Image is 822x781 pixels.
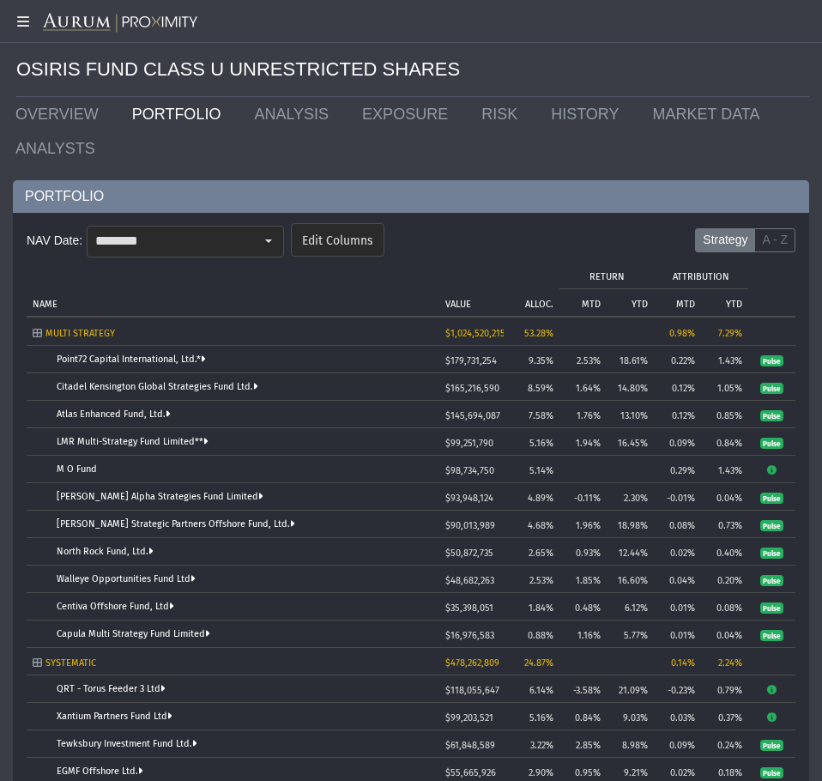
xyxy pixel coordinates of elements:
[445,465,494,476] span: $98,734,750
[57,711,172,722] a: Xantium Partners Fund Ltd
[524,657,553,669] span: 24.87%
[529,602,553,614] span: 1.84%
[529,465,553,476] span: 5.14%
[640,97,781,131] a: MARKET DATA
[559,620,607,647] td: 1.16%
[760,493,784,504] a: Pulse
[528,520,553,531] span: 4.68%
[57,683,166,694] a: QRT - Torus Feeder 3 Ltd
[445,299,471,310] p: VALUE
[654,372,701,400] td: 0.12%
[607,510,654,537] td: 18.98%
[701,345,748,372] td: 1.43%
[45,657,96,669] span: SYSTEMATIC
[707,328,742,339] div: 7.29%
[291,223,384,257] dx-button: Edit Columns
[529,548,553,559] span: 2.65%
[559,510,607,537] td: 1.96%
[654,565,701,592] td: 0.04%
[607,482,654,510] td: 2.30%
[632,299,648,310] p: YTD
[559,675,607,702] td: -3.58%
[445,712,493,723] span: $99,203,521
[559,427,607,455] td: 1.94%
[43,13,197,33] img: Aurum-Proximity%20white.svg
[654,620,701,647] td: 0.01%
[760,410,784,421] span: Pulse
[57,628,210,639] a: Capula Multi Strategy Fund Limited
[529,410,553,421] span: 7.58%
[760,355,784,366] a: Pulse
[701,400,748,427] td: 0.85%
[760,383,784,394] a: Pulse
[559,372,607,400] td: 1.64%
[760,548,784,559] a: Pulse
[701,675,748,702] td: 0.79%
[760,438,784,449] a: Pulse
[525,299,553,310] p: ALLOC.
[57,766,143,777] a: EGMF Offshore Ltd.
[559,702,607,730] td: 0.84%
[559,730,607,757] td: 2.85%
[57,436,209,447] a: LMR Multi-Strategy Fund Limited**
[445,328,505,339] span: $1,024,520,215
[660,657,695,669] div: 0.14%
[57,409,171,420] a: Atlas Enhanced Fund, Ltd.
[445,602,493,614] span: $35,398,051
[607,372,654,400] td: 14.80%
[654,345,701,372] td: 0.22%
[57,354,206,365] a: Point72 Capital International, Ltd.*
[607,345,654,372] td: 18.61%
[468,97,538,131] a: RISK
[654,592,701,620] td: 0.01%
[760,383,784,393] span: Pulse
[760,355,784,366] span: Pulse
[445,410,500,421] span: $145,694,087
[559,345,607,372] td: 2.53%
[654,482,701,510] td: -0.01%
[701,372,748,400] td: 1.05%
[654,510,701,537] td: 0.08%
[701,427,748,455] td: 0.84%
[654,455,701,482] td: 0.29%
[529,575,553,586] span: 2.53%
[760,575,784,586] a: Pulse
[504,262,559,317] td: Column ALLOC.
[760,493,784,503] span: Pulse
[528,493,553,504] span: 4.89%
[528,383,553,394] span: 8.59%
[760,630,784,641] a: Pulse
[582,299,601,310] p: MTD
[607,537,654,565] td: 12.44%
[529,767,553,778] span: 2.90%
[701,455,748,482] td: 1.43%
[302,233,373,249] span: Edit Columns
[760,740,784,751] a: Pulse
[559,592,607,620] td: 0.48%
[445,685,499,696] span: $118,055,647
[607,565,654,592] td: 16.60%
[607,592,654,620] td: 6.12%
[529,685,553,696] span: 6.14%
[349,97,468,131] a: EXPOSURE
[701,702,748,730] td: 0.37%
[660,328,695,339] div: 0.98%
[445,575,494,586] span: $48,682,263
[27,226,87,256] div: NAV Date:
[701,730,748,757] td: 0.24%
[445,657,499,669] span: $478,262,809
[726,299,742,310] p: YTD
[701,620,748,647] td: 0.04%
[673,271,729,282] p: ATTRIBUTION
[607,675,654,702] td: 21.09%
[654,702,701,730] td: 0.03%
[445,520,495,531] span: $90,013,989
[707,657,742,669] div: 2.24%
[119,97,242,131] a: PORTFOLIO
[13,180,809,213] div: PORTFOLIO
[760,520,784,531] a: Pulse
[760,602,784,614] a: Pulse
[654,730,701,757] td: 0.09%
[559,400,607,427] td: 1.76%
[254,227,283,256] div: Select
